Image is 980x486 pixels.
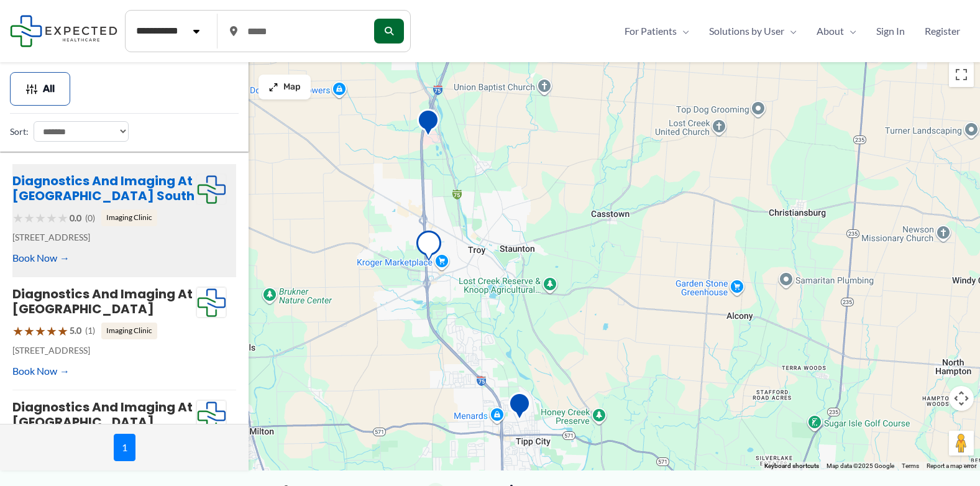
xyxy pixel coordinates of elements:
[268,82,278,92] img: Maximize
[25,83,38,95] img: Filter
[46,206,57,229] span: ★
[35,206,46,229] span: ★
[925,22,960,40] span: Register
[844,22,856,40] span: Menu Toggle
[784,22,797,40] span: Menu Toggle
[699,22,807,40] a: Solutions by UserMenu Toggle
[57,319,68,342] span: ★
[12,362,70,380] a: Book Now
[57,206,68,229] span: ★
[85,210,95,226] span: (0)
[817,22,844,40] span: About
[10,124,29,140] label: Sort:
[46,319,57,342] span: ★
[12,249,70,267] a: Book Now
[24,206,35,229] span: ★
[12,319,24,342] span: ★
[927,462,976,469] a: Report a map error
[101,323,157,339] span: Imaging Clinic
[876,22,905,40] span: Sign In
[43,85,55,93] span: All
[615,22,699,40] a: For PatientsMenu Toggle
[12,206,24,229] span: ★
[915,22,970,40] a: Register
[196,400,226,431] img: Expected Healthcare Logo
[416,231,441,265] div: Diagnostics and Imaging at UVMC Outpatient Care Center South
[85,323,95,339] span: (1)
[949,62,974,87] button: Toggle fullscreen view
[259,75,311,99] button: Map
[417,109,439,140] div: Diagnostics and Imaging at Upper Valley Medical Center
[625,22,677,40] span: For Patients
[10,72,70,106] button: All
[12,285,193,318] a: Diagnostics and Imaging at [GEOGRAPHIC_DATA]
[70,323,81,339] span: 5.0
[101,209,157,226] span: Imaging Clinic
[12,342,196,359] p: [STREET_ADDRESS]
[709,22,784,40] span: Solutions by User
[35,319,46,342] span: ★
[24,319,35,342] span: ★
[283,82,301,93] span: Map
[807,22,866,40] a: AboutMenu Toggle
[764,462,819,470] button: Keyboard shortcuts
[508,392,531,424] div: Diagnostics and Imaging at Hyatt Center
[196,287,226,318] img: Expected Healthcare Logo
[12,398,193,431] a: Diagnostics and Imaging at [GEOGRAPHIC_DATA]
[677,22,689,40] span: Menu Toggle
[949,386,974,411] button: Map camera controls
[114,434,135,461] span: 1
[902,462,919,469] a: Terms (opens in new tab)
[866,22,915,40] a: Sign In
[196,174,226,205] img: Expected Healthcare Logo
[12,172,195,204] a: Diagnostics and Imaging at [GEOGRAPHIC_DATA] South
[827,462,894,469] span: Map data ©2025 Google
[12,229,196,245] p: [STREET_ADDRESS]
[70,210,81,226] span: 0.0
[10,15,117,47] img: Expected Healthcare Logo - side, dark font, small
[949,431,974,456] button: Drag Pegman onto the map to open Street View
